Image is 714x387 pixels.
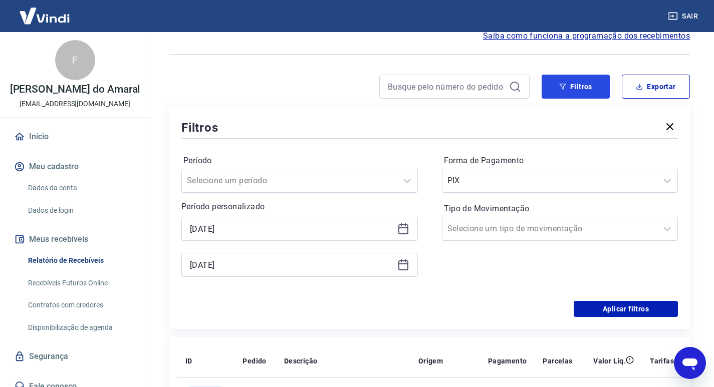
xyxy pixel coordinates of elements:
[12,126,138,148] a: Início
[24,273,138,293] a: Recebíveis Futuros Online
[542,75,610,99] button: Filtros
[183,155,416,167] label: Período
[483,30,690,42] a: Saiba como funciona a programação dos recebimentos
[284,356,318,366] p: Descrição
[181,120,218,136] h5: Filtros
[444,203,676,215] label: Tipo de Movimentação
[418,356,443,366] p: Origem
[185,356,192,366] p: ID
[181,201,418,213] p: Período personalizado
[24,200,138,221] a: Dados de login
[243,356,266,366] p: Pedido
[24,317,138,338] a: Disponibilização de agenda
[24,250,138,271] a: Relatório de Recebíveis
[24,295,138,315] a: Contratos com credores
[543,356,572,366] p: Parcelas
[574,301,678,317] button: Aplicar filtros
[12,1,77,31] img: Vindi
[488,356,527,366] p: Pagamento
[12,345,138,367] a: Segurança
[20,99,130,109] p: [EMAIL_ADDRESS][DOMAIN_NAME]
[12,156,138,178] button: Meu cadastro
[674,347,706,379] iframe: Botão para abrir a janela de mensagens
[444,155,676,167] label: Forma de Pagamento
[622,75,690,99] button: Exportar
[593,356,626,366] p: Valor Líq.
[24,178,138,198] a: Dados da conta
[666,7,702,26] button: Sair
[190,221,393,236] input: Data inicial
[190,257,393,272] input: Data final
[388,79,505,94] input: Busque pelo número do pedido
[650,356,674,366] p: Tarifas
[55,40,95,80] div: F
[12,228,138,250] button: Meus recebíveis
[10,84,140,95] p: [PERSON_NAME] do Amaral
